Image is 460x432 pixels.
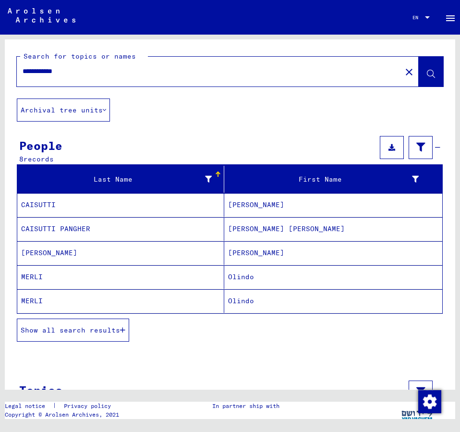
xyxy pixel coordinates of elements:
mat-cell: [PERSON_NAME] [224,241,442,265]
p: In partner ship with [212,402,279,410]
div: Topics [19,382,62,399]
mat-icon: Side nav toggle icon [445,12,456,24]
button: Show all search results [17,319,129,342]
mat-cell: [PERSON_NAME] [17,241,224,265]
span: records [24,155,54,163]
button: Clear [399,62,419,81]
button: Toggle sidenav [441,8,460,27]
mat-cell: MERLI [17,265,224,289]
p: Copyright © Arolsen Archives, 2021 [5,410,122,419]
mat-cell: CAISUTTI PANGHER [17,217,224,241]
mat-cell: Olindo [224,265,442,289]
div: Change consent [418,390,441,413]
span: 8 [19,155,24,163]
div: | [5,402,122,410]
div: Last Name [21,172,224,187]
div: First Name [228,172,431,187]
span: EN [412,15,423,20]
img: Change consent [418,390,441,413]
mat-header-cell: Last Name [17,166,224,193]
mat-header-cell: First Name [224,166,442,193]
span: Show all search results [21,326,120,334]
mat-cell: MERLI [17,289,224,313]
div: Last Name [21,174,212,185]
mat-cell: [PERSON_NAME] [PERSON_NAME] [224,217,442,241]
mat-cell: CAISUTTI [17,193,224,217]
mat-icon: close [403,66,415,78]
img: yv_logo.png [399,402,436,426]
a: Privacy policy [56,402,122,410]
mat-cell: [PERSON_NAME] [224,193,442,217]
button: Archival tree units [17,99,110,122]
mat-label: Search for topics or names [24,52,136,61]
img: Arolsen_neg.svg [8,8,75,23]
div: People [19,137,62,154]
mat-cell: Olindo [224,289,442,313]
a: Legal notice [5,402,53,410]
div: First Name [228,174,419,185]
